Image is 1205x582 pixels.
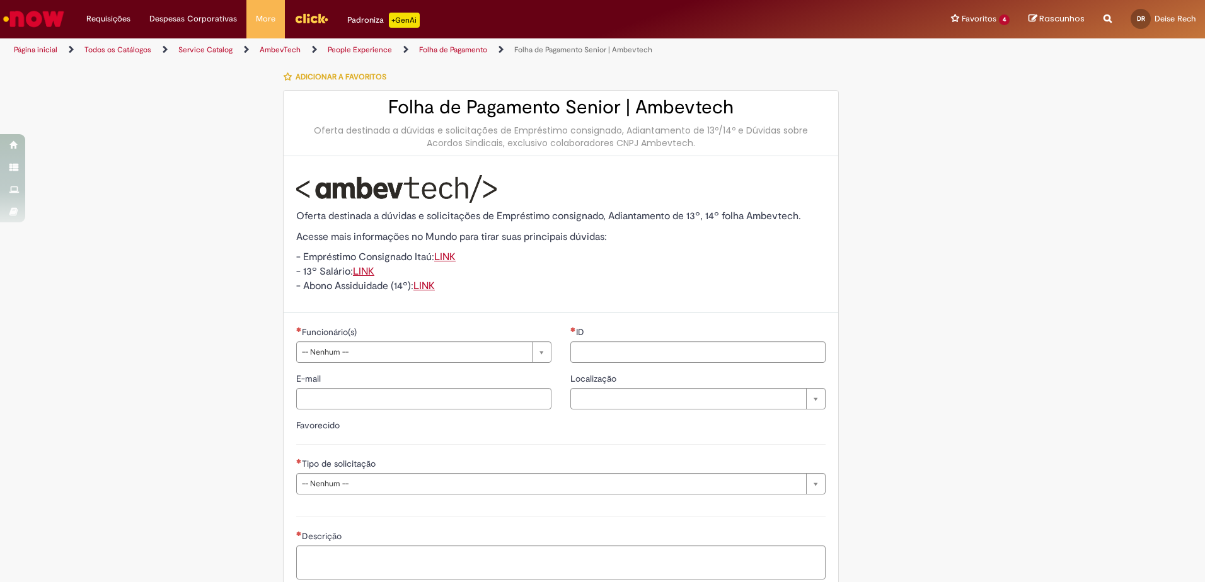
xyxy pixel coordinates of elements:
span: Necessários [296,459,302,464]
a: Service Catalog [178,45,233,55]
span: Deise Rech [1155,13,1196,24]
span: ID [576,326,587,338]
span: E-mail [296,373,323,384]
textarea: Descrição [296,545,826,579]
a: People Experience [328,45,392,55]
span: Acesse mais informações no Mundo para tirar suas principais dúvidas: [296,231,607,243]
input: E-mail [296,388,551,409]
span: Despesas Corporativas [149,13,237,25]
h2: Folha de Pagamento Senior | Ambevtech [296,97,826,118]
span: More [256,13,275,25]
span: - Empréstimo Consignado Itaú: [296,251,456,263]
a: Folha de Pagamento Senior | Ambevtech [514,45,652,55]
span: Necessários [296,531,302,536]
img: click_logo_yellow_360x200.png [294,9,328,28]
a: LINK [413,280,435,292]
a: Limpar campo Localização [570,388,826,409]
div: Padroniza [347,13,420,28]
span: -- Nenhum -- [302,474,800,494]
span: Tipo de solicitação [302,458,378,469]
a: LINK [353,265,374,278]
span: Necessários [296,327,302,332]
a: AmbevTech [260,45,301,55]
span: Funcionário(s) [302,326,359,338]
input: ID [570,341,826,363]
span: Favoritos [962,13,996,25]
span: Adicionar a Favoritos [296,72,386,82]
span: - Abono Assiduidade (14º): [296,280,435,292]
label: Favorecido [296,419,340,431]
a: Rascunhos [1029,13,1085,25]
a: Todos os Catálogos [84,45,151,55]
span: Rascunhos [1039,13,1085,25]
span: Descrição [302,530,344,542]
span: Necessários [570,327,576,332]
span: - 13º Salário: [296,265,374,278]
button: Adicionar a Favoritos [283,64,393,90]
span: 4 [999,14,1010,25]
div: Oferta destinada a dúvidas e solicitações de Empréstimo consignado, Adiantamento de 13º/14º e Dúv... [296,124,826,149]
p: +GenAi [389,13,420,28]
img: ServiceNow [1,6,66,31]
a: LINK [434,251,456,263]
span: Requisições [86,13,130,25]
span: Oferta destinada a dúvidas e solicitações de Empréstimo consignado, Adiantamento de 13º, 14º folh... [296,210,801,222]
ul: Trilhas de página [9,38,794,62]
span: Localização [570,373,619,384]
span: DR [1137,14,1145,23]
a: Página inicial [14,45,57,55]
a: Folha de Pagamento [419,45,487,55]
span: -- Nenhum -- [302,342,526,362]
